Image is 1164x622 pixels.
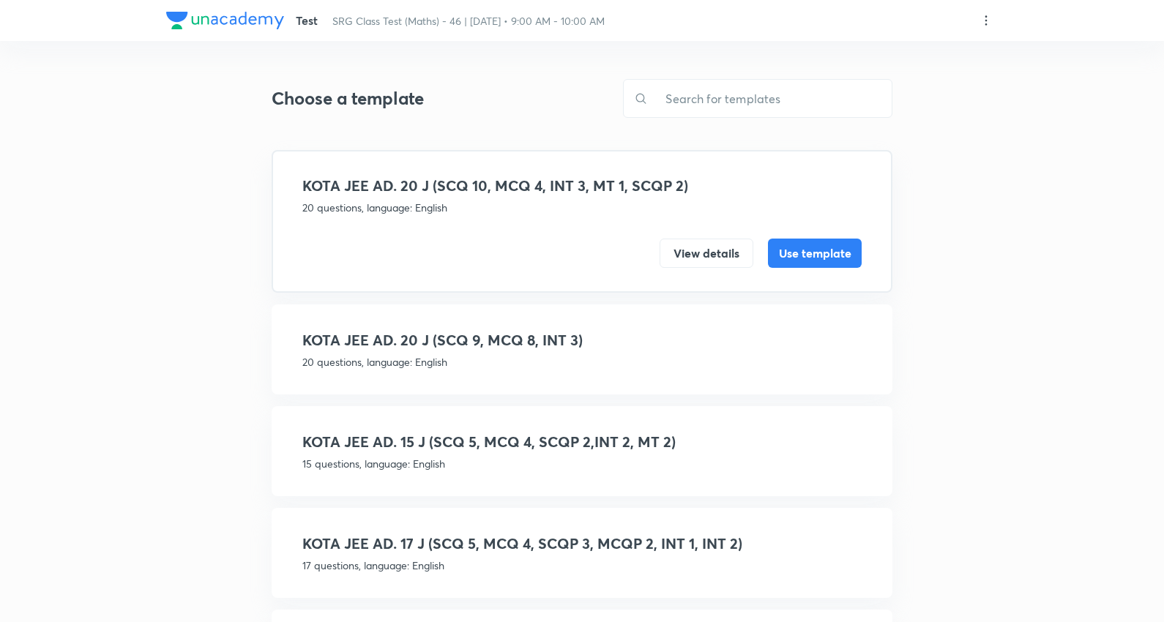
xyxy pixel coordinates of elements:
[768,239,862,268] button: Use template
[166,12,284,29] img: Company Logo
[272,88,576,109] h3: Choose a template
[302,431,862,453] h4: KOTA JEE AD. 15 J (SCQ 5, MCQ 4, SCQP 2,INT 2, MT 2)
[302,533,862,555] h4: KOTA JEE AD. 17 J (SCQ 5, MCQ 4, SCQP 3, MCQP 2, INT 1, INT 2)
[302,456,862,471] p: 15 questions, language: English
[332,14,605,28] span: SRG Class Test (Maths) - 46 | [DATE] • 9:00 AM - 10:00 AM
[302,175,862,197] h4: KOTA JEE AD. 20 J (SCQ 10, MCQ 4, INT 3, MT 1, SCQP 2)
[296,12,318,28] span: Test
[302,354,862,370] p: 20 questions, language: English
[302,329,862,351] h4: KOTA JEE AD. 20 J (SCQ 9, MCQ 8, INT 3)
[648,80,892,117] input: Search for templates
[302,558,862,573] p: 17 questions, language: English
[302,200,862,215] p: 20 questions, language: English
[660,239,753,268] button: View details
